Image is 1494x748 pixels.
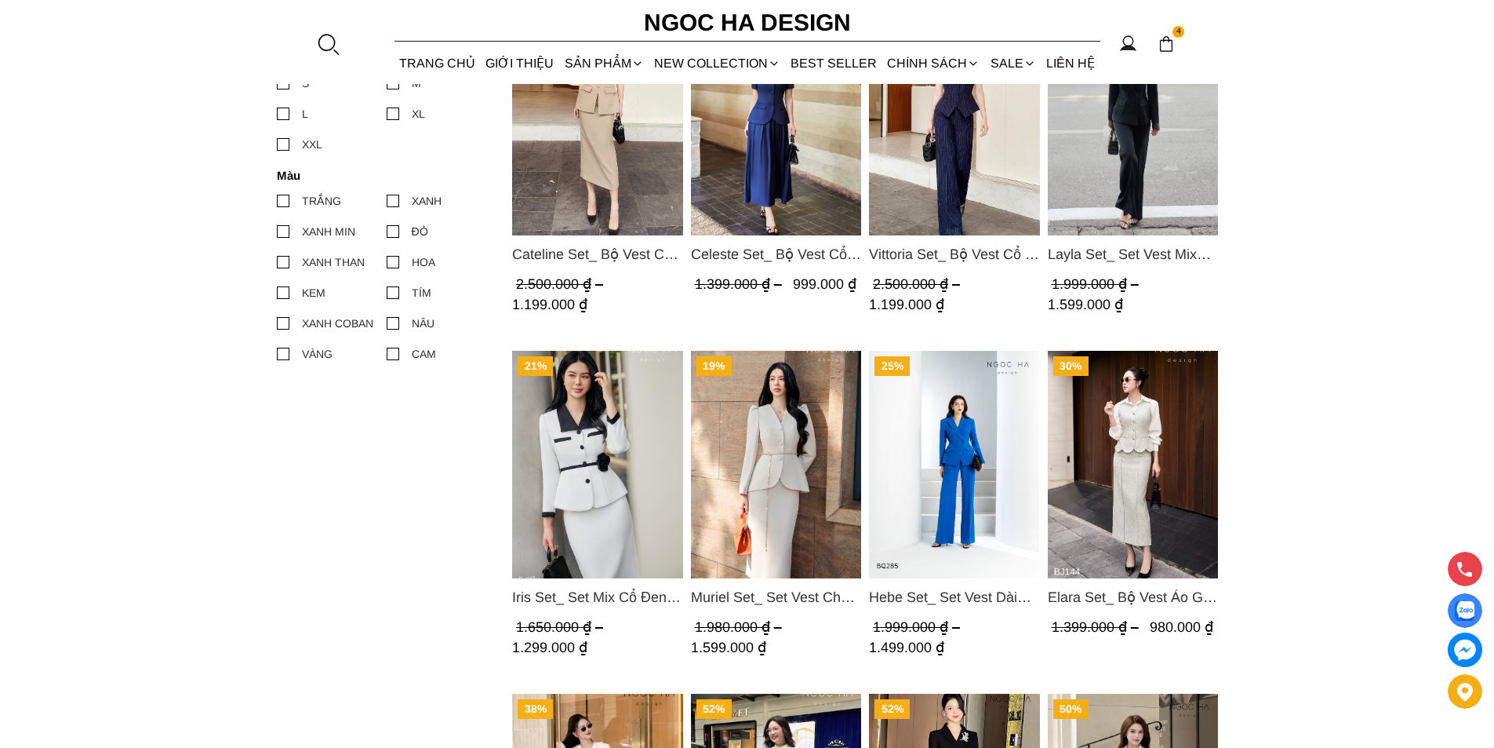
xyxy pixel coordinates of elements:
img: Celeste Set_ Bộ Vest Cổ Tròn Chân Váy Nhún Xòe Màu Xanh Bò BJ142 [690,8,861,235]
span: 1.299.000 ₫ [512,640,587,655]
div: TÍM [412,284,431,301]
a: GIỚI THIỆU [481,42,559,84]
div: Chính sách [882,42,985,84]
a: BEST SELLER [786,42,882,84]
div: L [302,105,308,122]
span: 1.199.000 ₫ [869,297,944,312]
a: LIÊN HỆ [1041,42,1100,84]
img: Display image [1455,601,1474,621]
a: Link to Vittoria Set_ Bộ Vest Cổ V Quần Suông Kẻ Sọc BQ013 [869,243,1040,265]
span: Celeste Set_ Bộ Vest Cổ Tròn Chân Váy Nhún Xòe Màu Xanh Bò BJ142 [690,243,861,265]
span: Layla Set_ Set Vest Mix Ren Đen Quần Suông BQ-06 [1047,243,1218,265]
a: Product image - Elara Set_ Bộ Vest Áo Gile Chân Váy Bút Chì BJ144 [1047,351,1218,578]
span: 1.650.000 ₫ [516,619,607,635]
a: SALE [985,42,1041,84]
span: 999.000 ₫ [792,276,856,292]
a: Product image - Iris Set_ Set Mix Cổ Đen Chân Váy Bút Chì Màu Trắng Kèm Đai Hoa BJ117 [512,351,683,578]
span: 2.500.000 ₫ [873,276,964,292]
div: SẢN PHẨM [559,42,649,84]
a: Link to Hebe Set_ Set Vest Dài Tay BQ285 [869,586,1040,608]
a: Link to Iris Set_ Set Mix Cổ Đen Chân Váy Bút Chì Màu Trắng Kèm Đai Hoa BJ117 [512,586,683,608]
div: TRẮNG [302,192,341,210]
div: KEM [302,284,325,301]
img: Elara Set_ Bộ Vest Áo Gile Chân Váy Bút Chì BJ144 [1047,351,1218,578]
a: Product image - Muriel Set_ Set Vest Chân Váy Màu Bee Vai Xếp Ly Cổ V Kèm Đai Kim Loại BJ111 [690,351,861,578]
a: Product image - Layla Set_ Set Vest Mix Ren Đen Quần Suông BQ-06 [1047,8,1218,235]
div: XXL [302,136,322,153]
h4: Màu [277,169,486,182]
a: Ngoc Ha Design [630,4,865,42]
a: Link to Celeste Set_ Bộ Vest Cổ Tròn Chân Váy Nhún Xòe Màu Xanh Bò BJ142 [690,243,861,265]
span: 1.980.000 ₫ [694,619,785,635]
a: Product image - Vittoria Set_ Bộ Vest Cổ V Quần Suông Kẻ Sọc BQ013 [869,8,1040,235]
span: Muriel Set_ Set Vest Chân Váy Màu Bee Vai Xếp Ly Cổ V Kèm Đai Kim Loại BJ111 [690,586,861,608]
span: 1.399.000 ₫ [694,276,785,292]
div: XL [412,105,425,122]
img: img-CART-ICON-ksit0nf1 [1158,35,1175,53]
div: XANH THAN [302,254,365,271]
img: Iris Set_ Set Mix Cổ Đen Chân Váy Bút Chì Màu Trắng Kèm Đai Hoa BJ117 [512,351,683,578]
span: Cateline Set_ Bộ Vest Cổ V Đính Cúc Nhí Chân Váy Bút Chì BJ127 [512,243,683,265]
div: XANH COBAN [302,315,373,332]
span: 1.599.000 ₫ [690,640,765,655]
a: Product image - Celeste Set_ Bộ Vest Cổ Tròn Chân Váy Nhún Xòe Màu Xanh Bò BJ142 [690,8,861,235]
div: ĐỎ [412,223,428,240]
span: 2.500.000 ₫ [516,276,607,292]
a: NEW COLLECTION [649,42,785,84]
span: 980.000 ₫ [1149,619,1212,635]
span: Vittoria Set_ Bộ Vest Cổ V Quần Suông Kẻ Sọc BQ013 [869,243,1040,265]
a: Link to Layla Set_ Set Vest Mix Ren Đen Quần Suông BQ-06 [1047,243,1218,265]
div: XANH [412,192,442,210]
img: Cateline Set_ Bộ Vest Cổ V Đính Cúc Nhí Chân Váy Bút Chì BJ127 [512,8,683,235]
span: 1.399.000 ₫ [1051,619,1142,635]
span: 1.999.000 ₫ [1051,276,1142,292]
div: NÂU [412,315,434,332]
span: Elara Set_ Bộ Vest Áo Gile Chân Váy Bút Chì BJ144 [1047,586,1218,608]
div: CAM [412,345,436,363]
a: messenger [1448,633,1482,667]
img: Hebe Set_ Set Vest Dài Tay BQ285 [869,351,1040,578]
a: Link to Muriel Set_ Set Vest Chân Váy Màu Bee Vai Xếp Ly Cổ V Kèm Đai Kim Loại BJ111 [690,586,861,608]
a: Product image - Cateline Set_ Bộ Vest Cổ V Đính Cúc Nhí Chân Váy Bút Chì BJ127 [512,8,683,235]
a: Link to Cateline Set_ Bộ Vest Cổ V Đính Cúc Nhí Chân Váy Bút Chì BJ127 [512,243,683,265]
a: Product image - Hebe Set_ Set Vest Dài Tay BQ285 [869,351,1040,578]
span: 1.199.000 ₫ [512,297,587,312]
span: Hebe Set_ Set Vest Dài Tay BQ285 [869,586,1040,608]
span: 4 [1172,26,1185,38]
a: Link to Elara Set_ Bộ Vest Áo Gile Chân Váy Bút Chì BJ144 [1047,586,1218,608]
div: XANH MIN [302,223,355,240]
a: Display image [1448,593,1482,628]
span: 1.999.000 ₫ [873,619,964,635]
span: 1.499.000 ₫ [869,640,944,655]
span: 1.599.000 ₫ [1047,297,1122,312]
img: Muriel Set_ Set Vest Chân Váy Màu Bee Vai Xếp Ly Cổ V Kèm Đai Kim Loại BJ111 [690,351,861,578]
span: Iris Set_ Set Mix Cổ Đen Chân Váy Bút Chì Màu Trắng Kèm Đai Hoa BJ117 [512,586,683,608]
div: HOA [412,254,435,271]
img: Vittoria Set_ Bộ Vest Cổ V Quần Suông Kẻ Sọc BQ013 [869,8,1040,235]
div: VÀNG [302,345,333,363]
a: TRANG CHỦ [394,42,481,84]
img: Layla Set_ Set Vest Mix Ren Đen Quần Suông BQ-06 [1047,8,1218,235]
